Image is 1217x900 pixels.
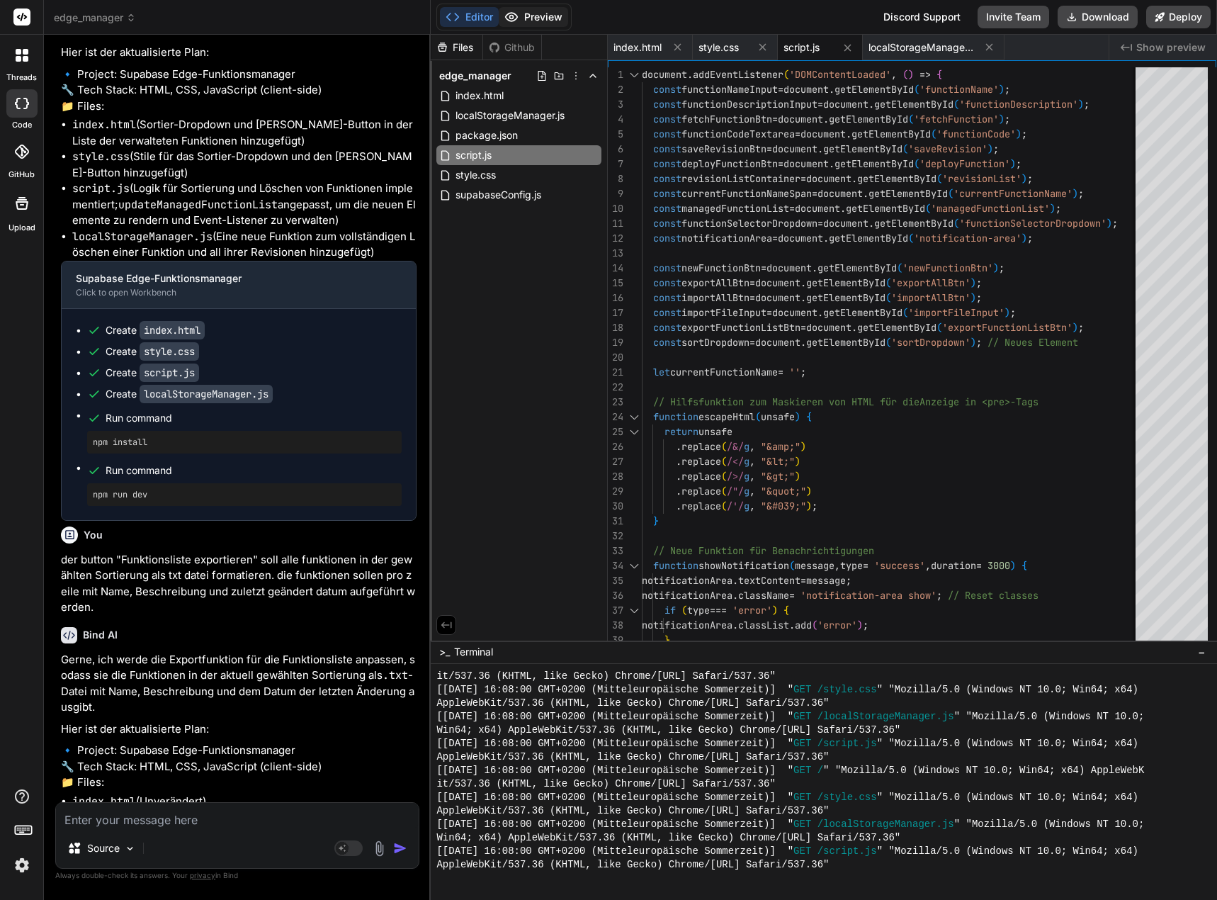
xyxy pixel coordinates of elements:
[687,68,693,81] span: .
[874,98,953,111] span: getElementById
[681,172,800,185] span: revisionListContainer
[863,187,868,200] span: .
[761,410,795,423] span: unsafe
[454,167,497,184] span: style.css
[106,323,205,337] div: Create
[454,87,505,104] span: index.html
[800,172,806,185] span: =
[1021,232,1027,244] span: )
[608,142,623,157] div: 6
[72,181,417,229] li: (Logik für Sortierung und Löschen von Funktionen implementiert; angepasst, um die neuen Elemente ...
[778,113,823,125] span: document
[976,336,982,349] span: ;
[676,470,681,483] span: .
[783,157,829,170] span: document
[1078,187,1084,200] span: ;
[681,217,817,230] span: functionSelectorDropdown
[817,306,823,319] span: .
[817,98,823,111] span: =
[817,261,897,274] span: getElementById
[1016,128,1021,140] span: )
[936,128,1016,140] span: 'functionCode'
[1112,217,1118,230] span: ;
[681,440,721,453] span: replace
[62,261,393,308] button: Supabase Edge-FunktionsmanagerClick to open Workbench
[653,142,681,155] span: const
[755,276,800,289] span: document
[1004,83,1010,96] span: ;
[608,97,623,112] div: 3
[721,440,727,453] span: (
[642,68,687,81] span: document
[608,186,623,201] div: 9
[936,68,942,81] span: {
[931,128,936,140] span: (
[140,385,273,403] code: localStorageManager.js
[608,127,623,142] div: 5
[1198,645,1206,659] span: −
[653,395,919,408] span: // Hilfsfunktion zum Maskieren von HTML für die
[1106,217,1112,230] span: )
[653,261,681,274] span: const
[795,128,800,140] span: =
[721,455,727,468] span: (
[681,321,800,334] span: exportFunctionListBtn
[942,321,1072,334] span: 'exportFunctionListBtn'
[823,232,829,244] span: .
[908,68,914,81] span: )
[608,335,623,350] div: 19
[1072,321,1078,334] span: )
[1146,6,1211,28] button: Deploy
[823,306,902,319] span: getElementById
[681,306,766,319] span: importFileInput
[608,320,623,335] div: 18
[749,455,755,468] span: ,
[999,83,1004,96] span: )
[653,98,681,111] span: const
[749,276,755,289] span: =
[806,276,885,289] span: getElementById
[772,113,778,125] span: =
[1004,113,1010,125] span: ;
[1027,172,1033,185] span: ;
[608,424,623,439] div: 25
[840,202,846,215] span: .
[664,425,698,438] span: return
[653,172,681,185] span: const
[846,202,925,215] span: getElementById
[76,271,379,286] div: Supabase Edge-Funktionsmanager
[1010,306,1016,319] span: ;
[653,291,681,304] span: const
[613,40,662,55] span: index.html
[124,843,136,855] img: Pick Models
[625,424,643,439] div: Click to collapse the range.
[106,344,199,359] div: Create
[1195,641,1208,663] button: −
[608,67,623,82] div: 1
[625,67,643,82] div: Click to collapse the range.
[959,217,1106,230] span: 'functionSelectorDropdown'
[789,68,891,81] span: 'DOMContentLoaded'
[653,157,681,170] span: const
[953,187,1072,200] span: 'currentFunctionName'
[783,83,829,96] span: document
[761,455,795,468] span: "&lt;"
[789,366,800,378] span: ''
[681,202,789,215] span: managedFunctionList
[891,68,897,81] span: ,
[681,455,721,468] span: replace
[919,395,1038,408] span: Anzeige in <pre>-Tags
[1010,157,1016,170] span: )
[919,83,999,96] span: 'functionName'
[72,150,130,164] code: style.css
[653,366,670,378] span: let
[727,455,744,468] span: /</
[653,276,681,289] span: const
[829,113,908,125] span: getElementById
[902,261,993,274] span: 'newFunctionBtn'
[1055,202,1061,215] span: ;
[12,119,32,131] label: code
[1072,187,1078,200] span: )
[1016,157,1021,170] span: ;
[778,232,823,244] span: document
